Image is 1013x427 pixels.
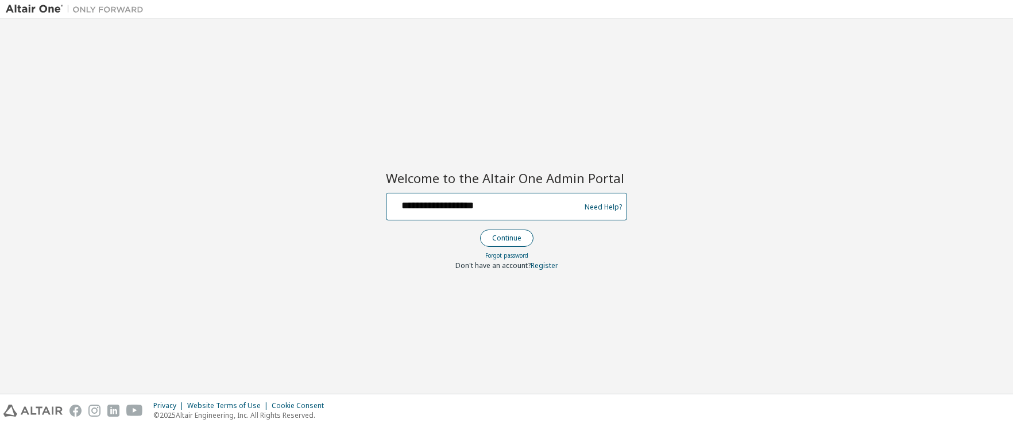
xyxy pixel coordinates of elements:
[480,230,533,247] button: Continue
[455,261,531,270] span: Don't have an account?
[3,405,63,417] img: altair_logo.svg
[88,405,100,417] img: instagram.svg
[126,405,143,417] img: youtube.svg
[153,401,187,410] div: Privacy
[69,405,82,417] img: facebook.svg
[386,170,627,186] h2: Welcome to the Altair One Admin Portal
[107,405,119,417] img: linkedin.svg
[485,251,528,259] a: Forgot password
[187,401,272,410] div: Website Terms of Use
[272,401,331,410] div: Cookie Consent
[153,410,331,420] p: © 2025 Altair Engineering, Inc. All Rights Reserved.
[6,3,149,15] img: Altair One
[531,261,558,270] a: Register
